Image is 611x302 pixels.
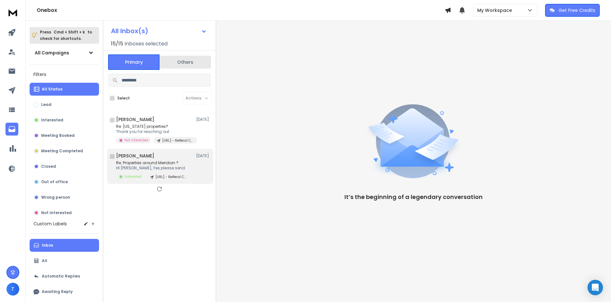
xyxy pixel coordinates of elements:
p: Interested [124,174,141,179]
button: Interested [30,114,99,127]
button: Wrong person [30,191,99,204]
h1: [PERSON_NAME] [116,116,154,123]
p: Meeting Completed [41,148,83,154]
button: Closed [30,160,99,173]
p: My Workspace [477,7,515,14]
h3: Inboxes selected [124,40,168,48]
p: Get Free Credits [559,7,595,14]
button: All Campaigns [30,46,99,59]
img: logo [6,6,19,18]
p: It’s the beginning of a legendary conversation [344,193,483,202]
p: All [42,258,47,263]
p: Out of office [41,179,68,184]
button: Awaiting Reply [30,285,99,298]
p: Thank you for reaching out [116,129,193,134]
p: [URL] - Refferal Campaign [US_STATE] - Real Estate Brokers [156,175,187,179]
button: Lead [30,98,99,111]
button: Not Interested [30,206,99,219]
button: T [6,283,19,296]
span: Cmd + Shift + k [53,28,86,36]
p: Re: [US_STATE] properties? [116,124,193,129]
button: All Status [30,83,99,96]
p: Closed [41,164,56,169]
p: Not Interested [41,210,72,215]
p: [DATE] [196,117,211,122]
button: Meeting Completed [30,145,99,157]
p: Awaiting Reply [42,289,73,294]
p: Re: Properties around Meridian ? [116,160,190,165]
h3: Custom Labels [33,221,67,227]
h1: All Campaigns [35,50,69,56]
span: 15 / 15 [111,40,123,48]
h1: [PERSON_NAME] [116,153,154,159]
p: Press to check for shortcuts. [40,29,92,42]
p: Wrong person [41,195,70,200]
h3: Filters [30,70,99,79]
p: Automatic Replies [42,274,80,279]
button: Get Free Credits [545,4,600,17]
button: All Inbox(s) [106,24,212,37]
h1: Onebox [37,6,445,14]
p: Not Interested [124,138,148,143]
button: All [30,254,99,267]
p: HI [PERSON_NAME], Yes please send [116,165,190,171]
h1: All Inbox(s) [111,28,148,34]
p: [URL] - Refferal Campaign [US_STATE] - Real Estate Brokers [162,138,193,143]
label: Select [117,96,130,101]
button: Inbox [30,239,99,252]
p: Meeting Booked [41,133,75,138]
div: Open Intercom Messenger [588,280,603,295]
button: Primary [108,54,160,70]
button: Automatic Replies [30,270,99,283]
p: Inbox [42,243,53,248]
p: All Status [42,87,62,92]
button: Out of office [30,175,99,188]
p: [DATE] [196,153,211,158]
p: Lead [41,102,51,107]
button: Others [160,55,211,69]
button: Meeting Booked [30,129,99,142]
p: Interested [41,118,63,123]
